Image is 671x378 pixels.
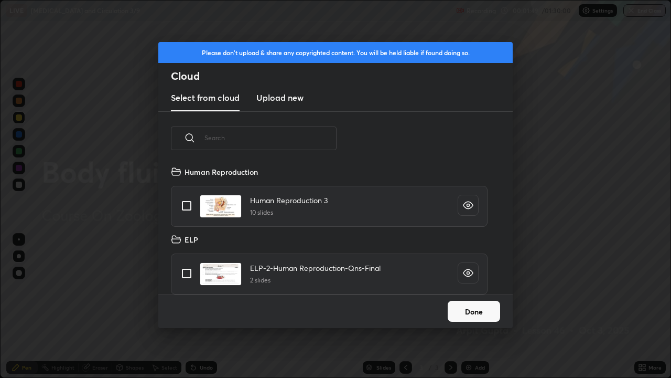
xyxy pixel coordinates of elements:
[250,208,328,217] h5: 10 slides
[200,262,242,286] img: 1683760168683LMM.pdf
[171,69,513,83] h2: Cloud
[204,115,337,160] input: Search
[158,42,513,63] div: Please don't upload & share any copyrighted content. You will be held liable if found doing so.
[200,195,242,218] img: 1683347003ZOFEMG.pdf
[185,234,198,245] h4: ELP
[256,91,304,104] h3: Upload new
[250,262,381,274] h4: ELP-2-Human Reproduction-Qns-Final
[185,166,258,177] h4: Human Reproduction
[250,195,328,206] h4: Human Reproduction 3
[158,162,500,295] div: grid
[448,301,500,322] button: Done
[171,91,240,104] h3: Select from cloud
[250,276,381,285] h5: 2 slides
